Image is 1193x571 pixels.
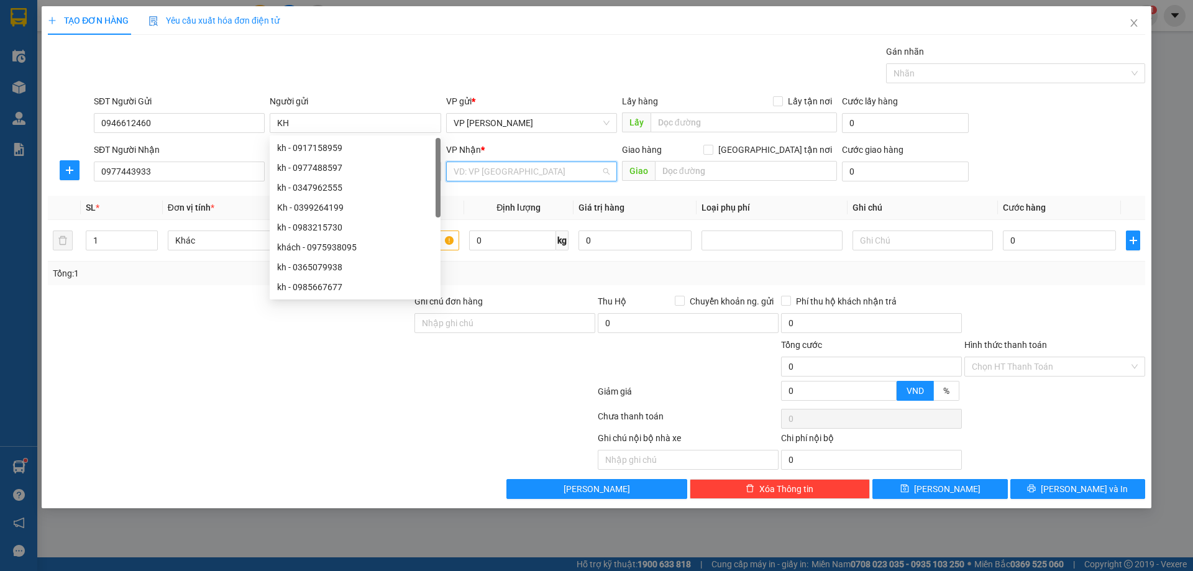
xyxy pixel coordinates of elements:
[277,260,433,274] div: kh - 0365079938
[270,178,441,198] div: kh - 0347962555
[622,96,658,106] span: Lấy hàng
[60,165,79,175] span: plus
[655,161,837,181] input: Dọc đường
[48,16,129,25] span: TẠO ĐƠN HÀNG
[446,94,617,108] div: VP gửi
[685,295,779,308] span: Chuyển khoản ng. gửi
[48,16,57,25] span: plus
[713,143,837,157] span: [GEOGRAPHIC_DATA] tận nơi
[842,145,903,155] label: Cước giao hàng
[872,479,1007,499] button: save[PERSON_NAME]
[781,431,962,450] div: Chi phí nội bộ
[1003,203,1046,212] span: Cước hàng
[277,221,433,234] div: kh - 0983215730
[964,340,1047,350] label: Hình thức thanh toán
[622,112,651,132] span: Lấy
[598,431,779,450] div: Ghi chú nội bộ nhà xe
[791,295,902,308] span: Phí thu hộ khách nhận trả
[277,181,433,194] div: kh - 0347962555
[556,231,569,250] span: kg
[781,340,822,350] span: Tổng cước
[149,16,280,25] span: Yêu cầu xuất hóa đơn điện tử
[60,160,80,180] button: plus
[1041,482,1128,496] span: [PERSON_NAME] và In
[270,257,441,277] div: kh - 0365079938
[622,161,655,181] span: Giao
[1127,235,1139,245] span: plus
[414,313,595,333] input: Ghi chú đơn hàng
[86,203,96,212] span: SL
[1010,479,1145,499] button: printer[PERSON_NAME] và In
[697,196,847,220] th: Loại phụ phí
[277,240,433,254] div: khách - 0975938095
[914,482,980,496] span: [PERSON_NAME]
[943,386,949,396] span: %
[690,479,871,499] button: deleteXóa Thông tin
[886,47,924,57] label: Gán nhãn
[1027,484,1036,494] span: printer
[578,231,692,250] input: 0
[270,158,441,178] div: kh - 0977488597
[842,162,969,181] input: Cước giao hàng
[783,94,837,108] span: Lấy tận nơi
[496,203,541,212] span: Định lượng
[852,231,993,250] input: Ghi Chú
[842,113,969,133] input: Cước lấy hàng
[598,296,626,306] span: Thu Hộ
[277,141,433,155] div: kh - 0917158959
[270,237,441,257] div: khách - 0975938095
[168,203,214,212] span: Đơn vị tính
[848,196,998,220] th: Ghi chú
[446,145,481,155] span: VP Nhận
[842,96,898,106] label: Cước lấy hàng
[277,280,433,294] div: kh - 0985667677
[414,296,483,306] label: Ghi chú đơn hàng
[746,484,754,494] span: delete
[175,231,301,250] span: Khác
[578,203,624,212] span: Giá trị hàng
[454,114,610,132] span: VP Nguyễn Xiển
[277,201,433,214] div: Kh - 0399264199
[270,138,441,158] div: kh - 0917158959
[622,145,662,155] span: Giao hàng
[564,482,630,496] span: [PERSON_NAME]
[270,198,441,217] div: Kh - 0399264199
[651,112,837,132] input: Dọc đường
[277,161,433,175] div: kh - 0977488597
[270,217,441,237] div: kh - 0983215730
[53,231,73,250] button: delete
[759,482,813,496] span: Xóa Thông tin
[907,386,924,396] span: VND
[596,385,780,406] div: Giảm giá
[270,94,441,108] div: Người gửi
[598,450,779,470] input: Nhập ghi chú
[149,16,158,26] img: icon
[596,409,780,431] div: Chưa thanh toán
[270,277,441,297] div: kh - 0985667677
[94,143,265,157] div: SĐT Người Nhận
[1129,18,1139,28] span: close
[900,484,909,494] span: save
[53,267,460,280] div: Tổng: 1
[1117,6,1151,41] button: Close
[1126,231,1140,250] button: plus
[94,94,265,108] div: SĐT Người Gửi
[506,479,687,499] button: [PERSON_NAME]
